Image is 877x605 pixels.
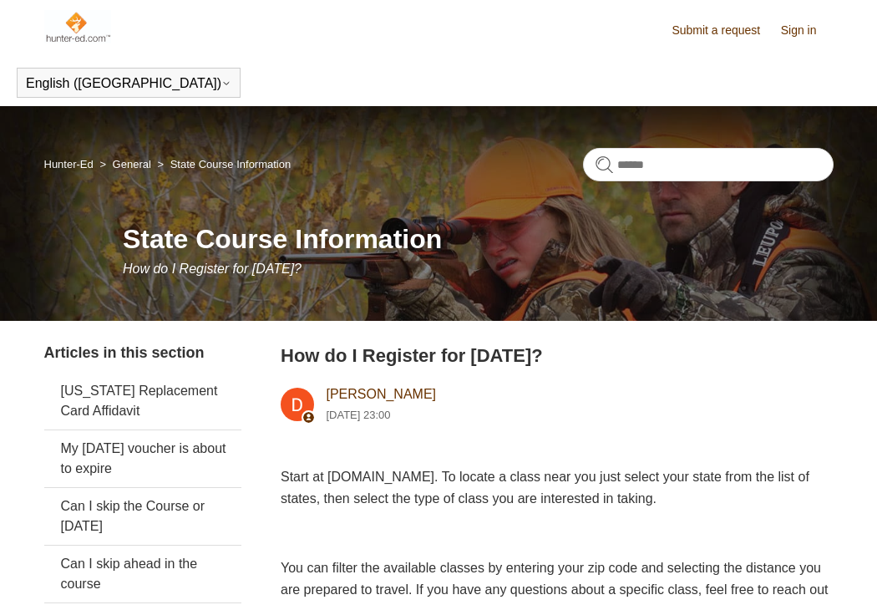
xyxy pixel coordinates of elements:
[154,158,291,170] li: State Course Information
[44,373,241,430] a: [US_STATE] Replacement Card Affidavit
[113,158,151,170] a: General
[170,158,291,170] a: State Course Information
[44,430,241,487] a: My [DATE] voucher is about to expire
[281,342,834,369] h2: How do I Register for Field Day?
[123,219,834,259] h1: State Course Information
[44,344,205,361] span: Articles in this section
[44,488,241,545] a: Can I skip the Course or [DATE]
[123,262,302,276] span: How do I Register for [DATE]?
[583,148,834,181] input: Search
[44,158,94,170] a: Hunter-Ed
[281,470,809,506] span: Start at [DOMAIN_NAME]. To locate a class near you just select your state from the list of states...
[96,158,154,170] li: General
[44,158,97,170] li: Hunter-Ed
[781,22,834,39] a: Sign in
[26,76,231,91] button: English ([GEOGRAPHIC_DATA])
[44,546,241,602] a: Can I skip ahead in the course
[326,409,390,421] time: 2024-02-12T23:00:22Z
[326,387,436,401] a: [PERSON_NAME]
[672,22,777,39] a: Submit a request
[44,10,112,43] img: Hunter-Ed Help Center home page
